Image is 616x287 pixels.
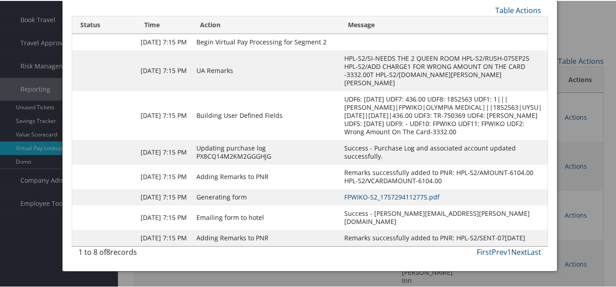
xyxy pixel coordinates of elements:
td: Remarks successfully added to PNR: HPL-S2/AMOUNT-6104.00 HPL-S2/VCARDAMOUNT-6104.00 [340,164,548,188]
td: [DATE] 7:15 PM [136,229,192,245]
a: Next [511,246,527,256]
span: 8 [106,246,110,256]
td: [DATE] 7:15 PM [136,204,192,229]
td: Begin Virtual Pay Processing for Segment 2 [192,33,340,49]
td: Adding Remarks to PNR [192,164,340,188]
td: Adding Remarks to PNR [192,229,340,245]
td: Updating purchase log PX8CQ14M2KM2GGGHJG [192,139,340,164]
th: Time: activate to sort column ascending [136,15,192,33]
th: Action: activate to sort column ascending [192,15,340,33]
a: Prev [492,246,507,256]
a: 1 [507,246,511,256]
a: Table Actions [495,5,541,15]
td: [DATE] 7:15 PM [136,33,192,49]
td: Emailing form to hotel [192,204,340,229]
th: Message: activate to sort column ascending [340,15,548,33]
td: [DATE] 7:15 PM [136,49,192,90]
a: Last [527,246,541,256]
div: 1 to 8 of records [78,246,184,261]
td: [DATE] 7:15 PM [136,90,192,139]
td: [DATE] 7:15 PM [136,164,192,188]
td: Success - [PERSON_NAME][EMAIL_ADDRESS][PERSON_NAME][DOMAIN_NAME] [340,204,548,229]
td: Success - Purchase Log and associated account updated successfully. [340,139,548,164]
td: [DATE] 7:15 PM [136,139,192,164]
td: Remarks successfully added to PNR: HPL-S2/SENT-07[DATE] [340,229,548,245]
td: Building User Defined Fields [192,90,340,139]
th: Status: activate to sort column ascending [72,15,136,33]
a: First [477,246,492,256]
td: UDF6: [DATE] UDF7: 436.00 UDF8: 1852563 UDF1: 1|||[PERSON_NAME]|FPWIKO|OLYMPIA MEDICAL|||1852563|... [340,90,548,139]
td: UA Remarks [192,49,340,90]
td: Generating form [192,188,340,204]
td: HPL-S2/SI-NEEDS THE 2 QUEEN ROOM HPL-S2/RUSH-07SEP25 HPL-S2/ADD CHARGE1 FOR WRONG AMOUNT ON THE C... [340,49,548,90]
td: [DATE] 7:15 PM [136,188,192,204]
a: FPWIKO-S2_1757294112775.pdf [344,192,440,200]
